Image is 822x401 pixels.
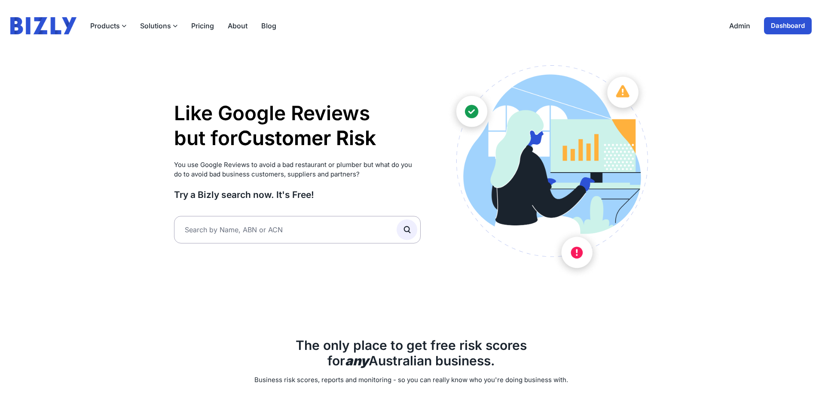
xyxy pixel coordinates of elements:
a: Pricing [191,21,214,31]
a: Dashboard [764,17,812,34]
button: Products [90,21,126,31]
h3: Try a Bizly search now. It's Free! [174,189,421,200]
a: Admin [729,21,750,31]
li: Customer Risk [238,126,376,151]
h2: The only place to get free risk scores for Australian business. [174,337,648,368]
b: any [345,353,369,368]
p: You use Google Reviews to avoid a bad restaurant or plumber but what do you do to avoid bad busin... [174,160,421,179]
li: Supplier Risk [238,150,376,175]
p: Business risk scores, reports and monitoring - so you can really know who you're doing business w... [174,375,648,385]
a: Blog [261,21,276,31]
a: About [228,21,248,31]
button: Solutions [140,21,177,31]
input: Search by Name, ABN or ACN [174,216,421,243]
h1: Like Google Reviews but for [174,101,421,150]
